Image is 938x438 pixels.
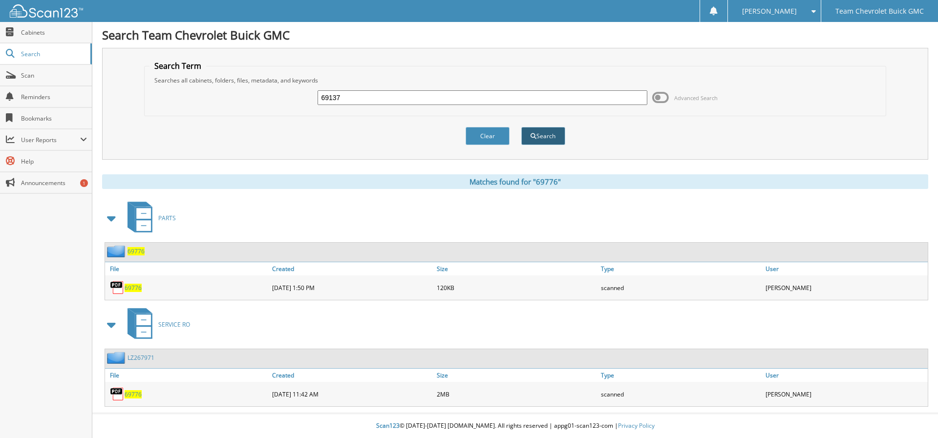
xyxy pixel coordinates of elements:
[434,262,599,275] a: Size
[21,93,87,101] span: Reminders
[80,179,88,187] div: 1
[21,50,85,58] span: Search
[835,8,924,14] span: Team Chevrolet Buick GMC
[434,384,599,404] div: 2MB
[102,27,928,43] h1: Search Team Chevrolet Buick GMC
[618,421,655,430] a: Privacy Policy
[21,157,87,166] span: Help
[763,278,928,297] div: [PERSON_NAME]
[149,61,206,71] legend: Search Term
[376,421,400,430] span: Scan123
[21,179,87,187] span: Announcements
[21,114,87,123] span: Bookmarks
[21,71,87,80] span: Scan
[889,391,938,438] iframe: Chat Widget
[128,354,154,362] a: LZ267971
[125,390,142,398] a: 69776
[128,247,145,255] a: 69776
[270,384,434,404] div: [DATE] 11:42 AM
[10,4,83,18] img: scan123-logo-white.svg
[21,28,87,37] span: Cabinets
[158,320,190,329] span: SERVICE RO
[122,199,176,237] a: PARTS
[270,369,434,382] a: Created
[598,278,763,297] div: scanned
[270,262,434,275] a: Created
[763,369,928,382] a: User
[102,174,928,189] div: Matches found for "69776"
[598,369,763,382] a: Type
[149,76,881,84] div: Searches all cabinets, folders, files, metadata, and keywords
[92,414,938,438] div: © [DATE]-[DATE] [DOMAIN_NAME]. All rights reserved | appg01-scan123-com |
[21,136,80,144] span: User Reports
[270,278,434,297] div: [DATE] 1:50 PM
[434,369,599,382] a: Size
[598,384,763,404] div: scanned
[107,245,128,257] img: folder2.png
[742,8,797,14] span: [PERSON_NAME]
[763,384,928,404] div: [PERSON_NAME]
[466,127,510,145] button: Clear
[598,262,763,275] a: Type
[521,127,565,145] button: Search
[122,305,190,344] a: SERVICE RO
[763,262,928,275] a: User
[105,369,270,382] a: File
[110,387,125,401] img: PDF.png
[434,278,599,297] div: 120KB
[110,280,125,295] img: PDF.png
[125,284,142,292] a: 69776
[105,262,270,275] a: File
[158,214,176,222] span: PARTS
[107,352,128,364] img: folder2.png
[674,94,718,102] span: Advanced Search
